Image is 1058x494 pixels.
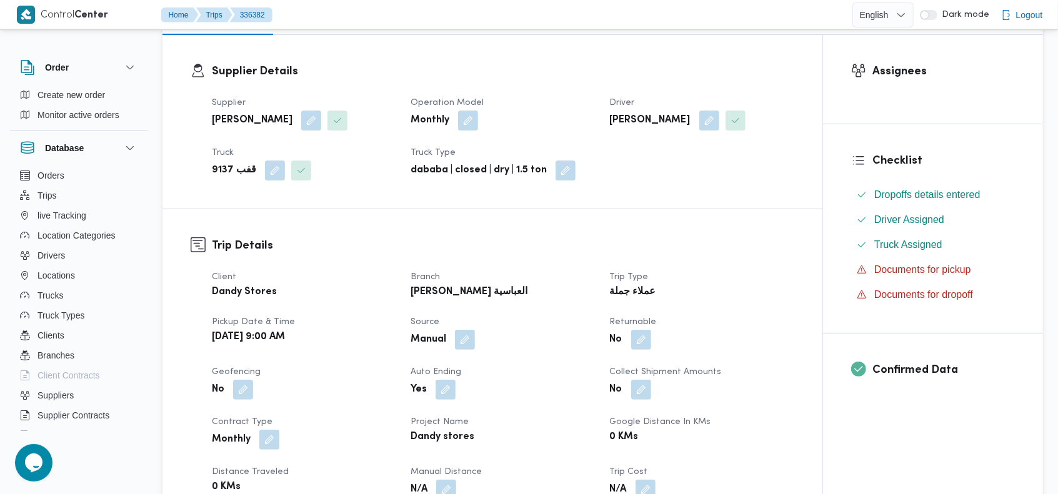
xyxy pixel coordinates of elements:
[37,328,64,343] span: Clients
[610,382,622,397] b: No
[37,348,74,363] span: Branches
[15,85,142,105] button: Create new order
[411,332,446,347] b: Manual
[15,105,142,125] button: Monitor active orders
[15,245,142,265] button: Drivers
[610,113,691,128] b: [PERSON_NAME]
[37,288,63,303] span: Trucks
[411,318,439,326] span: Source
[212,368,261,376] span: Geofencing
[75,11,109,20] b: Center
[15,185,142,205] button: Trips
[874,239,942,250] span: Truck Assigned
[230,7,272,22] button: 336382
[37,87,105,102] span: Create new order
[212,63,794,80] h3: Supplier Details
[37,428,69,443] span: Devices
[872,152,1015,169] h3: Checklist
[874,189,981,200] span: Dropoffs details entered
[411,382,427,397] b: Yes
[37,388,74,403] span: Suppliers
[37,308,84,323] span: Truck Types
[15,285,142,305] button: Trucks
[411,273,440,281] span: Branch
[610,430,639,445] b: 0 KMs
[872,63,1015,80] h3: Assignees
[852,260,1015,280] button: Documents for pickup
[874,289,973,300] span: Documents for dropoff
[874,214,944,225] span: Driver Assigned
[874,187,981,202] span: Dropoffs details entered
[37,408,109,423] span: Supplier Contracts
[161,7,199,22] button: Home
[12,444,52,482] iframe: chat widget
[15,325,142,345] button: Clients
[37,208,86,223] span: live Tracking
[1016,7,1043,22] span: Logout
[45,60,69,75] h3: Order
[196,7,232,22] button: Trips
[852,285,1015,305] button: Documents for dropoff
[15,405,142,425] button: Supplier Contracts
[20,60,137,75] button: Order
[610,468,648,476] span: Trip Cost
[212,237,794,254] h3: Trip Details
[212,163,256,178] b: قفب 9137
[15,345,142,365] button: Branches
[15,305,142,325] button: Truck Types
[10,85,147,130] div: Order
[15,425,142,445] button: Devices
[874,287,973,302] span: Documents for dropoff
[411,113,449,128] b: Monthly
[411,285,527,300] b: [PERSON_NAME] العباسية
[852,210,1015,230] button: Driver Assigned
[37,107,119,122] span: Monitor active orders
[212,285,277,300] b: Dandy Stores
[15,365,142,385] button: Client Contracts
[37,168,64,183] span: Orders
[411,99,484,107] span: Operation Model
[37,268,75,283] span: Locations
[15,225,142,245] button: Location Categories
[411,149,456,157] span: Truck Type
[45,141,84,156] h3: Database
[212,113,292,128] b: [PERSON_NAME]
[212,468,289,476] span: Distance Traveled
[212,318,295,326] span: Pickup date & time
[37,188,57,203] span: Trips
[37,248,65,263] span: Drivers
[610,332,622,347] b: No
[610,273,649,281] span: Trip Type
[411,163,547,178] b: dababa | closed | dry | 1.5 ton
[874,237,942,252] span: Truck Assigned
[610,285,656,300] b: عملاء جملة
[610,318,657,326] span: Returnable
[212,99,246,107] span: Supplier
[10,165,147,436] div: Database
[212,418,272,426] span: Contract Type
[212,382,224,397] b: No
[212,432,251,447] b: Monthly
[411,468,482,476] span: Manual Distance
[411,418,469,426] span: Project Name
[411,430,474,445] b: Dandy stores
[212,149,234,157] span: Truck
[874,262,971,277] span: Documents for pickup
[20,141,137,156] button: Database
[37,368,100,383] span: Client Contracts
[852,185,1015,205] button: Dropoffs details entered
[872,362,1015,378] h3: Confirmed Data
[15,265,142,285] button: Locations
[411,368,461,376] span: Auto Ending
[15,165,142,185] button: Orders
[874,212,944,227] span: Driver Assigned
[37,228,116,243] span: Location Categories
[17,6,35,24] img: X8yXhbKr1z7QwAAAABJRU5ErkJggg==
[610,418,711,426] span: Google distance in KMs
[610,368,722,376] span: Collect Shipment Amounts
[937,10,990,20] span: Dark mode
[852,235,1015,255] button: Truck Assigned
[610,99,635,107] span: Driver
[212,330,285,345] b: [DATE] 9:00 AM
[15,385,142,405] button: Suppliers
